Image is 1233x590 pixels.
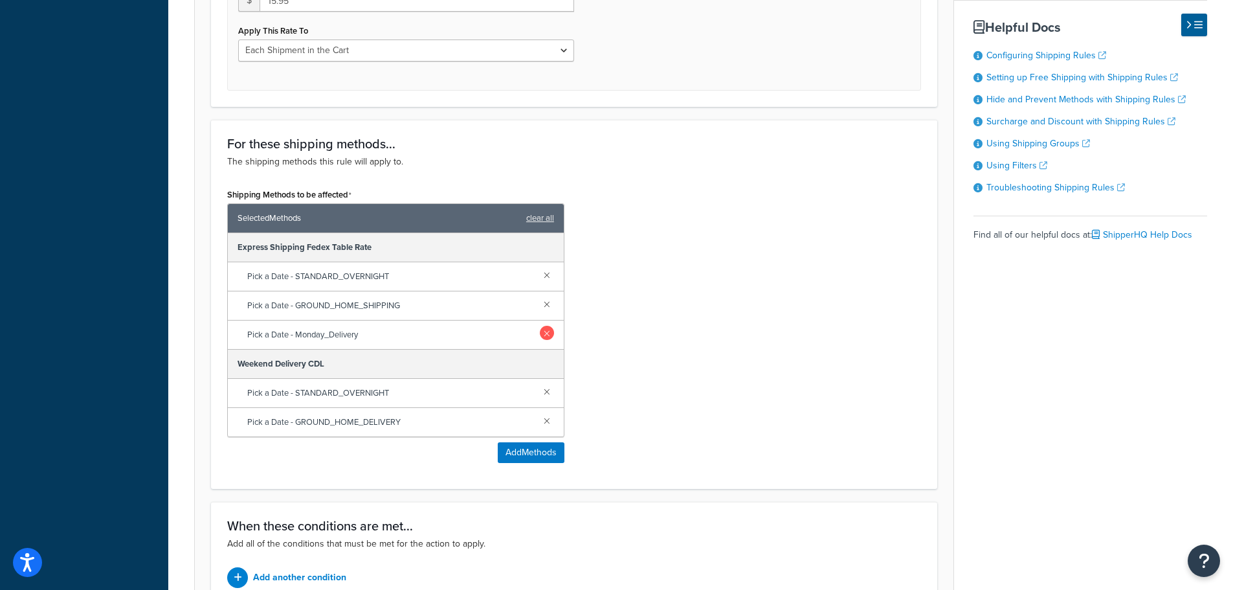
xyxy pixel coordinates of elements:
[227,137,921,151] h3: For these shipping methods...
[986,115,1175,128] a: Surcharge and Discount with Shipping Rules
[973,216,1207,244] div: Find all of our helpful docs at:
[253,569,346,587] p: Add another condition
[986,71,1178,84] a: Setting up Free Shipping with Shipping Rules
[228,350,564,379] div: Weekend Delivery CDL
[247,267,533,286] span: Pick a Date - STANDARD_OVERNIGHT
[973,20,1207,34] h3: Helpful Docs
[238,26,308,36] label: Apply This Rate To
[986,181,1125,194] a: Troubleshooting Shipping Rules
[986,159,1047,172] a: Using Filters
[247,413,533,431] span: Pick a Date - GROUND_HOME_DELIVERY
[238,209,520,227] span: Selected Methods
[986,93,1186,106] a: Hide and Prevent Methods with Shipping Rules
[227,519,921,533] h3: When these conditions are met...
[247,297,533,315] span: Pick a Date - GROUND_HOME_SHIPPING
[498,442,564,463] button: AddMethods
[227,155,921,169] p: The shipping methods this rule will apply to.
[1092,228,1192,242] a: ShipperHQ Help Docs
[228,233,564,262] div: Express Shipping Fedex Table Rate
[986,137,1090,150] a: Using Shipping Groups
[526,209,554,227] a: clear all
[1181,14,1207,36] button: Hide Help Docs
[247,326,533,344] span: Pick a Date - Monday_Delivery
[227,190,351,200] label: Shipping Methods to be affected
[1188,545,1220,577] button: Open Resource Center
[247,384,533,402] span: Pick a Date - STANDARD_OVERNIGHT
[227,537,921,551] p: Add all of the conditions that must be met for the action to apply.
[986,49,1106,62] a: Configuring Shipping Rules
